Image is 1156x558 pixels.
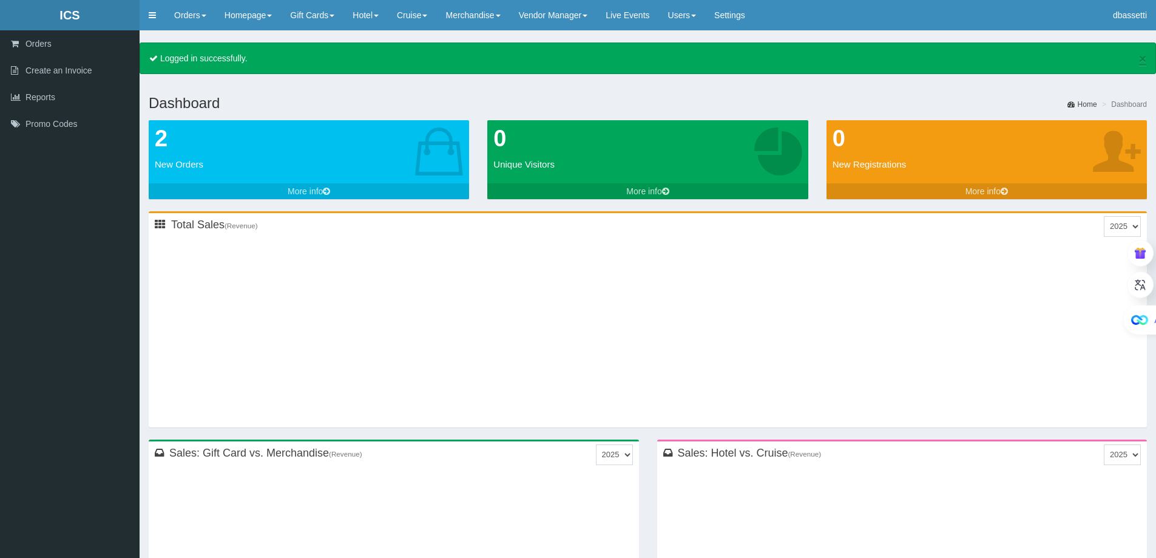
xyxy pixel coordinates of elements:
[833,158,1141,171] p: New Registrations
[225,222,258,230] small: (Revenue)
[487,183,808,199] a: More info
[493,158,802,171] p: Unique Visitors
[1139,52,1146,65] a: close
[140,43,1156,74] div: Logged in successfully.
[169,447,362,458] h3: Sales: Gift Card vs. Merchandise
[149,183,469,199] a: More info
[329,450,362,458] small: (Revenue)
[171,219,258,230] h3: Total Sales
[149,95,1147,111] h1: Dashboard
[25,92,55,102] span: Reports
[155,158,463,171] p: New Orders
[59,9,79,22] b: ICS
[1067,100,1097,110] a: Home
[25,39,52,49] span: Orders
[677,447,821,458] h3: Sales: Hotel vs. Cruise
[25,66,92,75] span: Create an Invoice
[493,126,802,152] h3: 0
[1099,100,1147,110] li: Dashboard
[833,126,1141,152] h3: 0
[25,119,78,129] span: Promo Codes
[155,126,463,152] h3: 2
[788,450,821,458] small: (Revenue)
[826,183,1147,199] a: More info
[596,444,633,465] div: Status
[1113,10,1147,20] span: dbassetti
[1104,444,1141,465] div: Status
